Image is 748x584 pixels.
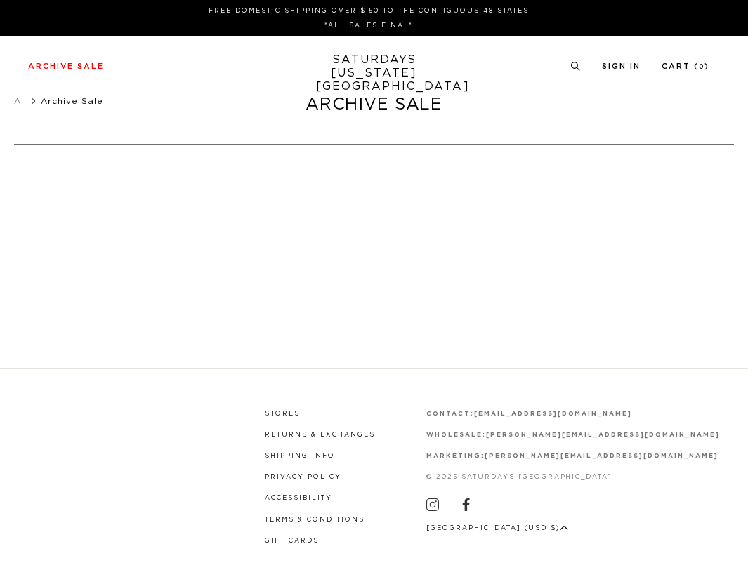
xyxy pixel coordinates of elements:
[474,411,632,417] a: [EMAIL_ADDRESS][DOMAIN_NAME]
[486,432,720,438] a: [PERSON_NAME][EMAIL_ADDRESS][DOMAIN_NAME]
[265,411,300,417] a: Stores
[34,6,704,16] p: FREE DOMESTIC SHIPPING OVER $150 TO THE CONTIGUOUS 48 STATES
[265,517,365,523] a: Terms & Conditions
[316,53,432,93] a: SATURDAYS[US_STATE][GEOGRAPHIC_DATA]
[426,411,474,417] strong: contact:
[41,97,103,105] span: Archive Sale
[14,97,27,105] a: All
[265,453,335,459] a: Shipping Info
[28,62,104,70] a: Archive Sale
[265,495,332,501] a: Accessibility
[265,432,375,438] a: Returns & Exchanges
[662,62,709,70] a: Cart (0)
[265,538,319,544] a: Gift Cards
[485,453,719,459] a: [PERSON_NAME][EMAIL_ADDRESS][DOMAIN_NAME]
[34,20,704,31] p: *ALL SALES FINAL*
[699,64,704,70] small: 0
[426,472,720,482] p: © 2025 Saturdays [GEOGRAPHIC_DATA]
[426,432,486,438] strong: wholesale:
[265,474,341,480] a: Privacy Policy
[602,62,641,70] a: Sign In
[426,523,568,533] button: [GEOGRAPHIC_DATA] (USD $)
[426,453,485,459] strong: marketing:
